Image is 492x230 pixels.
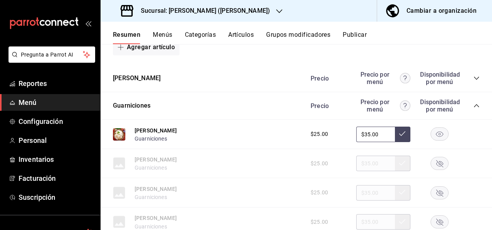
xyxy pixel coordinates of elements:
span: Inventarios [19,154,94,165]
button: Categorías [185,31,216,44]
span: Personal [19,135,94,146]
div: Precio [303,75,352,82]
div: Precio por menú [356,71,410,86]
button: [PERSON_NAME] [113,74,161,83]
span: $25.00 [311,130,328,138]
span: Reportes [19,78,94,89]
div: Precio [303,102,352,110]
button: Guarniciones [113,101,150,110]
button: Agregar artículo [113,39,179,55]
img: Preview [113,128,125,141]
div: Disponibilidad por menú [420,71,459,86]
button: Guarniciones [135,135,167,142]
span: Configuración [19,116,94,127]
button: Artículos [228,31,254,44]
button: [PERSON_NAME] [135,127,177,134]
button: Publicar [343,31,367,44]
div: Disponibilidad por menú [420,98,459,113]
button: Menús [153,31,172,44]
button: collapse-category-row [473,103,480,109]
div: Precio por menú [356,98,410,113]
div: navigation tabs [113,31,492,44]
button: open_drawer_menu [85,20,91,26]
button: Resumen [113,31,140,44]
button: Grupos modificadores [266,31,330,44]
a: Pregunta a Parrot AI [5,56,95,64]
input: Sin ajuste [356,127,395,142]
span: Facturación [19,173,94,184]
h3: Sucursal: [PERSON_NAME] ([PERSON_NAME]) [135,6,270,15]
span: Suscripción [19,192,94,203]
div: Cambiar a organización [407,5,477,16]
button: collapse-category-row [473,75,480,81]
span: Menú [19,97,94,108]
span: Pregunta a Parrot AI [21,51,83,59]
button: Pregunta a Parrot AI [9,46,95,63]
